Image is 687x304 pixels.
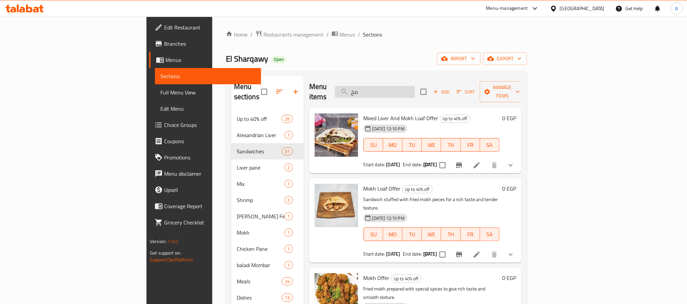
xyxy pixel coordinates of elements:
span: Sections [363,30,382,39]
span: Upsell [164,186,256,194]
div: items [284,180,293,188]
button: export [483,52,527,65]
span: 1 [285,246,293,252]
span: Up to 40% off [403,186,432,193]
button: show more [503,246,519,263]
a: Support.OpsPlatform [150,255,193,264]
button: Manage items [480,81,525,102]
button: FR [461,227,480,241]
div: Liver pane2 [231,159,304,176]
span: baladi Mombar [237,261,284,269]
button: MO [383,227,403,241]
span: SA [483,140,497,150]
a: Restaurants management [255,30,324,39]
div: items [282,115,293,123]
div: Chicken Pane [237,245,284,253]
a: Sections [155,68,261,84]
button: Branch-specific-item [451,246,467,263]
li: / [327,30,329,39]
div: Liver pane [237,164,284,172]
span: import [443,55,475,63]
p: Sandwich stuffed with fried mokh pieces for a rich taste and tender texture. [364,195,499,212]
span: Start date: [364,160,385,169]
span: 2 [285,197,293,203]
button: SA [480,227,499,241]
div: items [284,245,293,253]
span: FR [464,230,477,239]
span: Edit Restaurant [164,23,256,31]
button: SU [364,227,383,241]
span: [DATE] 12:10 PM [370,126,407,132]
span: Restaurants management [263,30,324,39]
a: Branches [149,36,261,52]
span: Sort items [452,87,480,97]
span: Select to update [435,158,450,172]
span: Sections [160,72,256,80]
span: Meals [237,277,282,285]
button: TH [441,227,460,241]
span: Mokh Loaf Offer [364,183,401,194]
div: items [282,277,293,285]
span: Add item [431,87,452,97]
span: export [489,55,522,63]
nav: breadcrumb [226,30,527,39]
div: Dishes [237,294,282,302]
a: Edit menu item [473,161,481,169]
svg: Show Choices [507,161,515,169]
span: Grocery Checklist [164,218,256,226]
div: Alexandrian Liver1 [231,127,304,143]
span: Sort [457,88,475,96]
div: Up to 40% off [402,185,433,193]
span: Up to 40% off [440,115,470,123]
span: 13 [282,295,292,301]
span: MO [386,140,400,150]
a: Promotions [149,149,261,166]
button: delete [486,246,503,263]
button: WE [422,138,441,152]
h6: 0 EGP [502,273,516,283]
div: Zander Fish Fillet [237,212,284,220]
button: TU [403,138,422,152]
button: FR [461,138,480,152]
span: [PERSON_NAME] Fish Fillet [237,212,284,220]
div: Open [271,56,287,64]
button: WE [422,227,441,241]
b: [DATE] [386,160,400,169]
li: / [358,30,360,39]
button: import [437,52,480,65]
div: items [284,164,293,172]
span: Up to 40% off [237,115,282,123]
div: Up to 40% off26 [231,111,304,127]
span: 1 [285,262,293,268]
span: TH [444,230,458,239]
span: Edit Menu [160,105,256,113]
div: items [282,147,293,155]
span: Open [271,57,287,62]
h2: Menu items [309,82,327,102]
span: Select section [416,85,431,99]
h6: 0 EGP [502,184,516,193]
span: Sandwiches [237,147,282,155]
div: Meals24 [231,273,304,289]
button: sort-choices [419,246,435,263]
img: Mokh Loaf Offer [315,184,358,227]
span: Branches [164,40,256,48]
a: Menu disclaimer [149,166,261,182]
a: Full Menu View [155,84,261,101]
span: Full Menu View [160,88,256,96]
span: SU [367,230,380,239]
span: Menus [340,30,355,39]
span: Menus [165,56,256,64]
span: 1 [285,213,293,220]
span: Alexandrian Liver [237,131,284,139]
svg: Show Choices [507,251,515,259]
button: sort-choices [419,157,435,173]
div: Up to 40% off [391,275,421,283]
span: [DATE] 12:10 PM [370,215,407,221]
span: WE [425,140,438,150]
span: Choice Groups [164,121,256,129]
span: TU [405,230,419,239]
